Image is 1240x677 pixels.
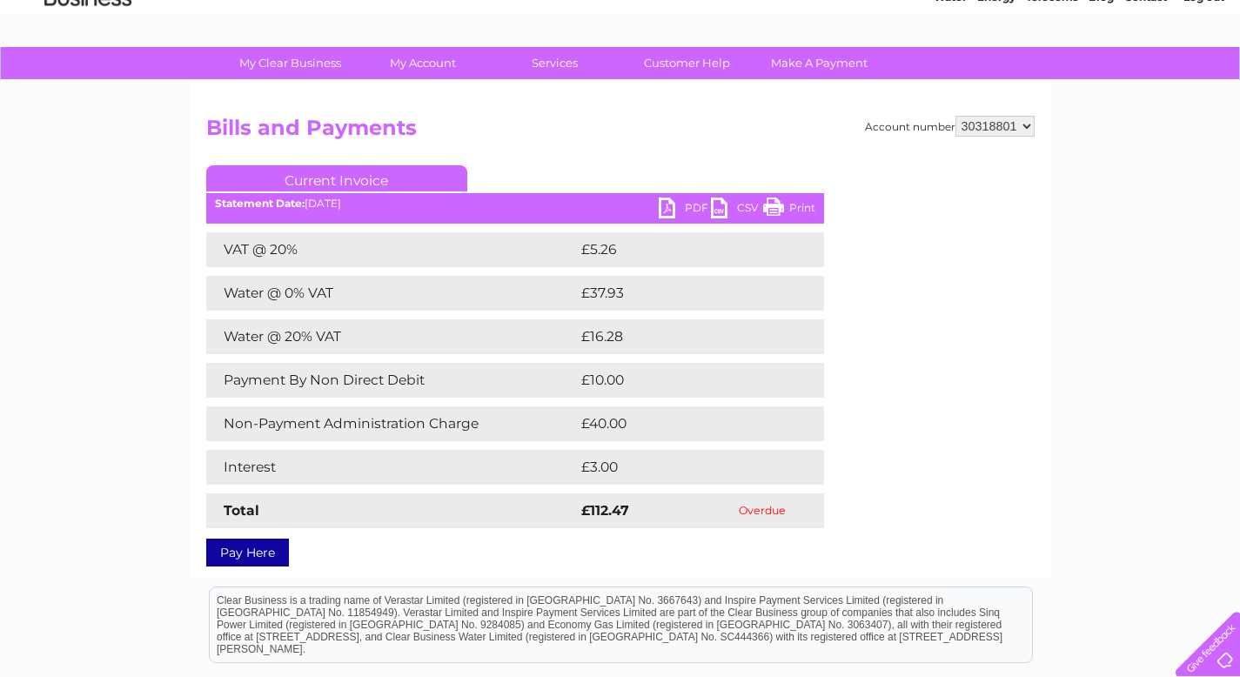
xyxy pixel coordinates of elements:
[577,232,783,267] td: £5.26
[912,9,1032,30] a: 0333 014 3131
[577,406,790,441] td: £40.00
[206,450,577,485] td: Interest
[615,47,759,79] a: Customer Help
[934,74,967,87] a: Water
[206,116,1035,149] h2: Bills and Payments
[1089,74,1114,87] a: Blog
[206,232,577,267] td: VAT @ 20%
[218,47,362,79] a: My Clear Business
[1183,74,1224,87] a: Log out
[351,47,494,79] a: My Account
[206,319,577,354] td: Water @ 20% VAT
[44,45,132,98] img: logo.png
[206,406,577,441] td: Non-Payment Administration Charge
[215,197,305,210] b: Statement Date:
[977,74,1015,87] a: Energy
[581,502,629,519] strong: £112.47
[1026,74,1078,87] a: Telecoms
[577,363,788,398] td: £10.00
[865,116,1035,137] div: Account number
[701,493,824,528] td: Overdue
[747,47,891,79] a: Make A Payment
[483,47,627,79] a: Services
[763,198,815,223] a: Print
[206,165,467,191] a: Current Invoice
[206,539,289,566] a: Pay Here
[206,363,577,398] td: Payment By Non Direct Debit
[577,450,784,485] td: £3.00
[224,502,259,519] strong: Total
[1124,74,1167,87] a: Contact
[577,276,788,311] td: £37.93
[206,276,577,311] td: Water @ 0% VAT
[659,198,711,223] a: PDF
[210,10,1032,84] div: Clear Business is a trading name of Verastar Limited (registered in [GEOGRAPHIC_DATA] No. 3667643...
[206,198,824,210] div: [DATE]
[577,319,788,354] td: £16.28
[711,198,763,223] a: CSV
